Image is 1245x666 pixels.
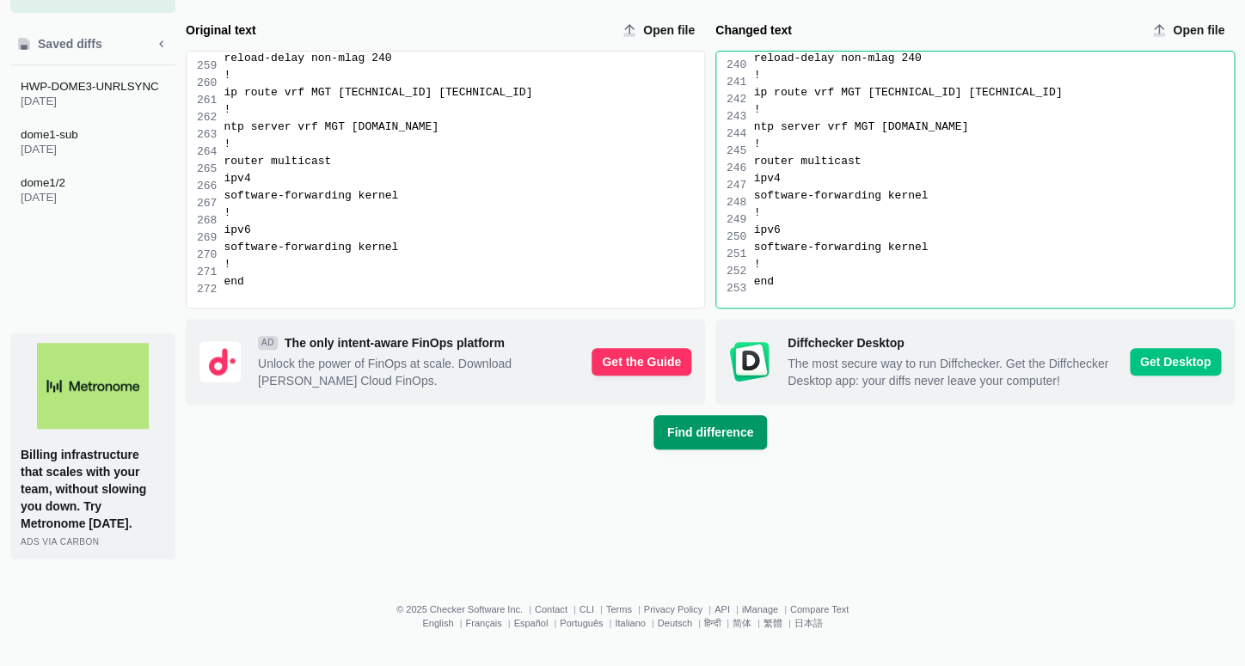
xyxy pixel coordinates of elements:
[37,343,149,429] img: undefined icon
[727,229,746,246] div: 250
[10,120,175,162] button: dome1-sub[DATE]
[727,57,746,74] div: 240
[727,143,746,160] div: 245
[727,91,746,108] div: 242
[224,50,704,67] div: reload-delay non-mlag 240
[197,211,217,229] div: 268
[197,125,217,143] div: 263
[224,67,704,84] div: !
[224,239,704,256] div: software-forwarding kernel
[727,74,746,91] div: 241
[753,187,1234,205] div: software-forwarding kernel
[422,618,453,628] a: English
[258,355,578,389] span: Unlock the power of FinOps at scale. Download [PERSON_NAME] Cloud FinOps.
[224,119,704,136] div: ntp server vrf MGT [DOMAIN_NAME]
[224,170,704,187] div: ipv4
[1169,21,1228,39] span: Open file
[10,168,175,210] button: dome1/2[DATE]
[753,153,1234,170] div: router multicast
[10,333,175,559] a: Billing infrastructure that scales with your team, without slowing you down. Try Metronome [DATE]...
[197,280,217,297] div: 272
[224,187,704,205] div: software-forwarding kernel
[560,618,603,628] a: Português
[580,604,594,614] a: CLI
[21,537,99,547] span: ads via Carbon
[258,334,578,351] span: The only intent-aware FinOps platform
[224,222,704,239] div: ipv6
[704,618,721,628] a: हिन्दी
[34,35,106,52] span: Saved diffs
[224,84,704,101] div: ip route vrf MGT [TECHNICAL_ID] [TECHNICAL_ID]
[258,336,278,350] div: ad
[727,177,746,194] div: 247
[197,57,217,74] div: 259
[753,119,1234,136] div: ntp server vrf MGT [DOMAIN_NAME]
[224,153,704,170] div: router multicast
[616,16,705,44] label: Original text upload
[465,618,501,628] a: Français
[715,21,1138,39] label: Changed text
[197,143,217,160] div: 264
[753,256,1234,273] div: !
[794,618,823,628] a: 日本語
[197,229,217,246] div: 269
[197,177,217,194] div: 266
[640,21,698,39] span: Open file
[224,136,704,153] div: !
[224,256,704,273] div: !
[197,194,217,211] div: 267
[615,618,645,628] a: Italiano
[753,222,1234,239] div: ipv6
[396,604,535,614] li: © 2025 Checker Software Inc.
[788,334,1116,351] span: Diffchecker Desktop
[753,136,1234,153] div: !
[148,30,175,58] button: Minimize sidebar
[753,170,1234,187] div: ipv4
[606,604,632,614] a: Terms
[21,128,172,141] span: dome1-sub
[764,618,782,628] a: 繁體
[644,604,702,614] a: Privacy Policy
[753,101,1234,119] div: !
[715,319,1235,405] a: Diffchecker Desktop iconDiffchecker Desktop The most secure way to run Diffchecker. Get the Diffc...
[186,319,705,405] a: DoiT Cloud Intelligence™ iconadThe only intent-aware FinOps platform Unlock the power of FinOps a...
[753,239,1234,256] div: software-forwarding kernel
[10,72,175,113] button: HWP-DOME3-UNRLSYNC[DATE]
[727,280,746,297] div: 253
[197,74,217,91] div: 260
[753,205,1234,222] div: !
[714,604,730,614] a: API
[224,273,704,290] div: end
[658,618,692,628] a: Deutsch
[753,84,1234,101] div: ip route vrf MGT [TECHNICAL_ID] [TECHNICAL_ID]
[21,80,172,93] span: HWP-DOME3-UNRLSYNC
[753,67,1234,84] div: !
[535,604,567,614] a: Contact
[21,96,172,106] span: [DATE]
[727,108,746,125] div: 243
[21,144,172,154] span: [DATE]
[513,618,548,628] a: Español
[742,604,778,614] a: iManage
[197,91,217,108] div: 261
[733,618,751,628] a: 简体
[727,160,746,177] div: 246
[1145,16,1235,44] label: Changed text upload
[21,446,165,532] p: Billing infrastructure that scales with your team, without slowing you down. Try Metronome [DATE].
[199,341,241,382] img: DoiT Cloud Intelligence™ icon
[727,246,746,263] div: 251
[653,415,767,449] button: Find difference
[224,205,704,222] div: !
[790,604,849,614] a: Compare Text
[197,108,217,125] div: 262
[753,273,1234,290] div: end
[753,50,1234,67] div: reload-delay non-mlag 240
[197,246,217,263] div: 270
[1130,348,1221,376] span: Get Desktop
[788,355,1116,389] span: The most secure way to run Diffchecker. Get the Diffchecker Desktop app: your diffs never leave y...
[592,348,691,376] span: Get the Guide
[186,21,609,39] label: Original text
[21,192,172,202] span: [DATE]
[727,211,746,229] div: 249
[729,341,770,382] img: Diffchecker Desktop icon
